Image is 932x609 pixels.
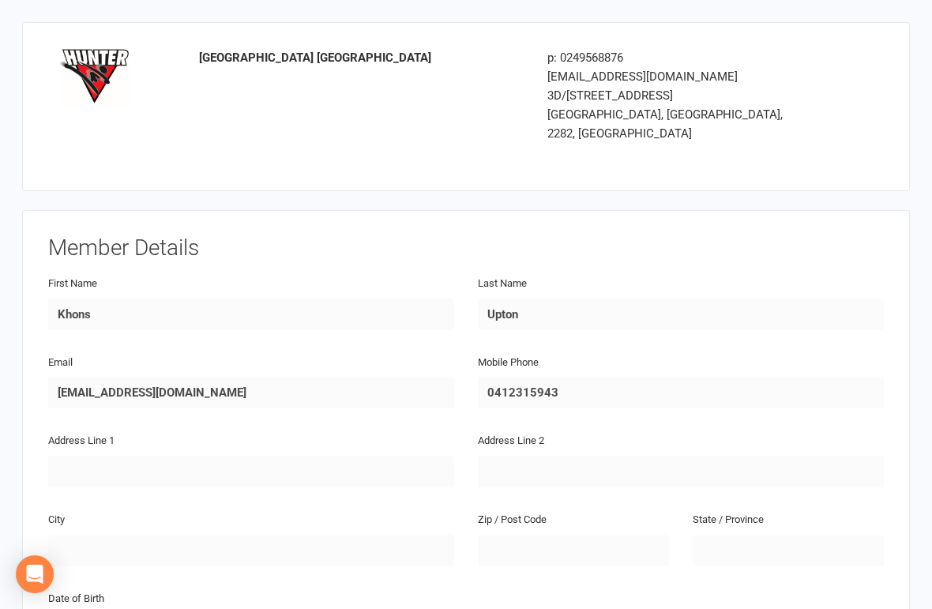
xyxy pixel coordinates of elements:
[60,48,131,106] img: logo.png
[48,236,884,261] h3: Member Details
[547,48,802,67] div: p: 0249568876
[547,67,802,86] div: [EMAIL_ADDRESS][DOMAIN_NAME]
[48,355,73,371] label: Email
[16,555,54,593] div: Open Intercom Messenger
[547,86,802,105] div: 3D/[STREET_ADDRESS]
[478,433,544,449] label: Address Line 2
[478,276,527,292] label: Last Name
[693,512,764,528] label: State / Province
[48,591,104,607] label: Date of Birth
[478,355,539,371] label: Mobile Phone
[48,512,65,528] label: City
[478,512,547,528] label: Zip / Post Code
[48,433,115,449] label: Address Line 1
[48,276,97,292] label: First Name
[199,51,431,65] strong: [GEOGRAPHIC_DATA] [GEOGRAPHIC_DATA]
[547,105,802,143] div: [GEOGRAPHIC_DATA], [GEOGRAPHIC_DATA], 2282, [GEOGRAPHIC_DATA]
